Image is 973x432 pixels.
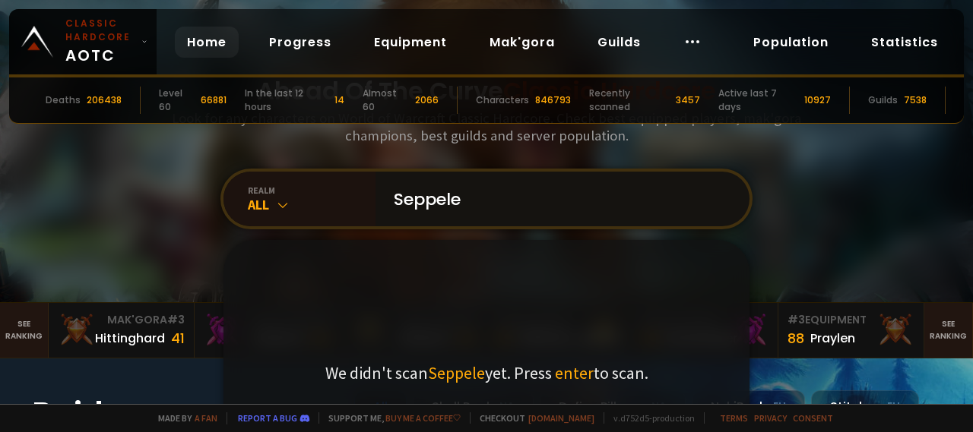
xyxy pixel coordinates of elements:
[95,329,165,348] div: Hittinghard
[859,27,950,58] a: Statistics
[257,27,344,58] a: Progress
[604,412,695,424] span: v. d752d5 - production
[810,329,855,348] div: Praylen
[773,399,786,415] small: EU
[9,9,157,74] a: Classic HardcoreAOTC
[676,93,700,107] div: 3457
[428,362,485,383] span: Seppele
[811,390,919,423] div: Stitches
[788,312,805,327] span: # 3
[248,196,376,213] div: All
[788,312,914,328] div: Equipment
[175,27,239,58] a: Home
[470,412,594,424] span: Checkout
[362,27,459,58] a: Equipment
[385,172,731,226] input: Search a character...
[363,87,409,114] div: Almost 60
[204,312,331,328] div: Mak'Gora
[535,93,571,107] div: 846793
[793,412,833,424] a: Consent
[238,412,297,424] a: Report a bug
[334,93,344,107] div: 14
[415,93,439,107] div: 2066
[58,312,185,328] div: Mak'Gora
[201,93,227,107] div: 66881
[720,412,748,424] a: Terms
[585,27,653,58] a: Guilds
[325,362,648,383] p: We didn't scan yet. Press to scan.
[741,27,841,58] a: Population
[868,93,898,107] div: Guilds
[87,93,122,107] div: 206438
[65,17,135,44] small: Classic Hardcore
[589,87,670,114] div: Recently scanned
[788,328,804,348] div: 88
[477,27,567,58] a: Mak'gora
[319,412,461,424] span: Support me,
[248,184,376,196] div: realm
[778,303,924,358] a: #3Equipment88Praylen
[804,93,831,107] div: 10927
[924,303,973,358] a: Seeranking
[46,93,81,107] div: Deaths
[49,303,195,358] a: Mak'Gora#3Hittinghard41
[65,17,135,67] span: AOTC
[195,303,341,358] a: Mak'Gora#2Rivench100
[904,93,927,107] div: 7538
[245,87,329,114] div: In the last 12 hours
[149,412,217,424] span: Made by
[166,109,807,144] h3: Look for any characters on World of Warcraft Classic Hardcore. Check best equipped players, mak'g...
[528,412,594,424] a: [DOMAIN_NAME]
[718,87,798,114] div: Active last 7 days
[385,412,461,424] a: Buy me a coffee
[159,87,195,114] div: Level 60
[555,362,594,383] span: enter
[167,312,185,327] span: # 3
[754,412,787,424] a: Privacy
[171,328,185,348] div: 41
[195,412,217,424] a: a fan
[476,93,529,107] div: Characters
[887,399,900,415] small: EU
